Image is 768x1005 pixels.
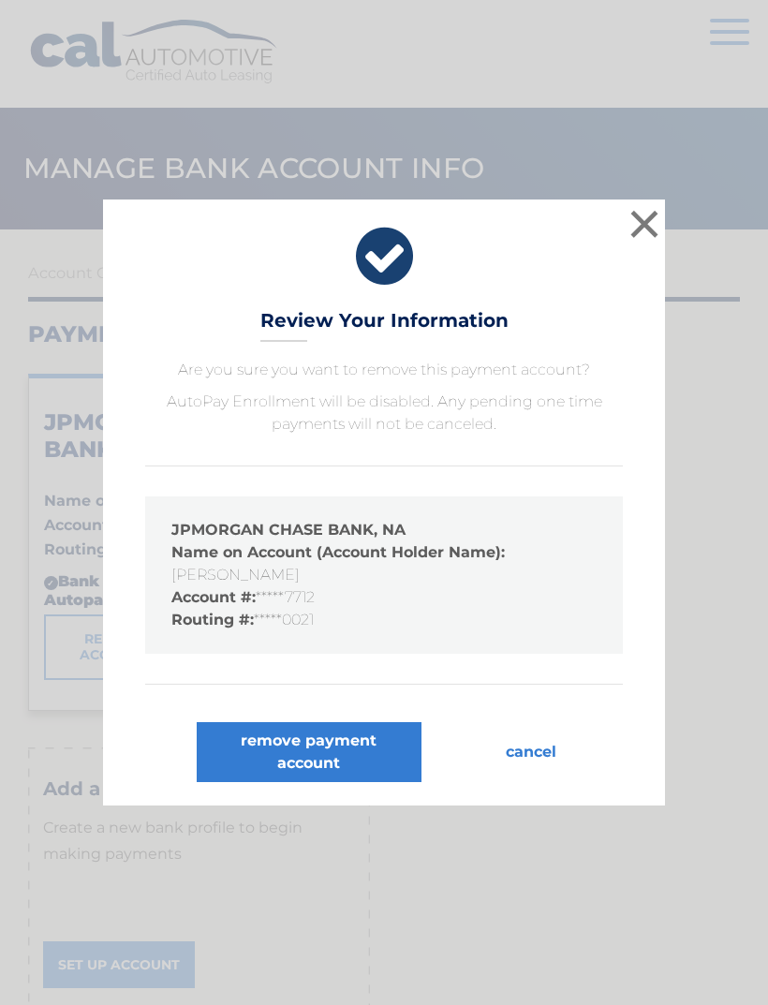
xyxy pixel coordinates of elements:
h3: Review Your Information [260,309,509,342]
li: [PERSON_NAME] [171,541,597,586]
strong: JPMORGAN CHASE BANK, NA [171,521,406,539]
p: Are you sure you want to remove this payment account? [145,359,623,381]
strong: Name on Account (Account Holder Name): [171,543,505,561]
button: × [626,205,663,243]
p: AutoPay Enrollment will be disabled. Any pending one time payments will not be canceled. [145,391,623,436]
strong: Routing #: [171,611,254,628]
strong: Account #: [171,588,256,606]
button: cancel [491,722,571,782]
button: remove payment account [197,722,421,782]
